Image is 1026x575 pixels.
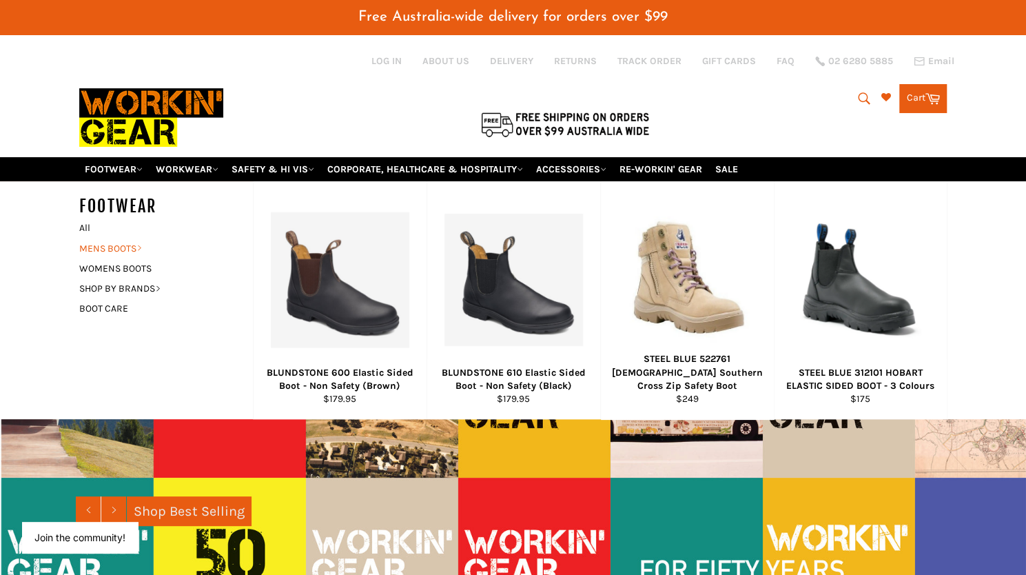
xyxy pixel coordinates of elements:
a: Cart [899,84,947,113]
a: Email [914,56,954,67]
a: 02 6280 5885 [815,57,893,66]
div: $175 [783,392,938,405]
a: RE-WORKIN' GEAR [614,157,708,181]
a: WOMENS BOOTS [72,259,239,279]
img: Flat $9.95 shipping Australia wide [479,110,651,139]
a: STEEL BLUE 522761 Ladies Southern Cross Zip Safety Boot - Workin Gear STEEL BLUE 522761 [DEMOGRAP... [600,181,774,419]
a: BOOT CARE [72,299,239,319]
img: BLUNDSTONE 610 Elastic Sided Boot - Non Safety - Workin Gear [444,214,583,346]
img: Workin Gear leaders in Workwear, Safety Boots, PPE, Uniforms. Australia's No.1 in Workwear [79,79,223,157]
a: SHOP BY BRANDS [72,279,239,299]
a: All [72,218,253,238]
a: TRACK ORDER [617,54,681,68]
a: MENS BOOTS [72,239,239,259]
div: STEEL BLUE 312101 HOBART ELASTIC SIDED BOOT - 3 Colours [783,366,938,393]
div: BLUNDSTONE 610 Elastic Sided Boot - Non Safety (Black) [435,366,591,393]
a: ABOUT US [422,54,469,68]
button: Join the community! [34,532,125,543]
a: CORPORATE, HEALTHCARE & HOSPITALITY [322,157,529,181]
a: FOOTWEAR [79,157,148,181]
a: FAQ [777,54,794,68]
a: RETURNS [554,54,597,68]
div: STEEL BLUE 522761 [DEMOGRAPHIC_DATA] Southern Cross Zip Safety Boot [609,352,765,392]
a: BLUNDSTONE 600 Elastic Sided Boot - Non Safety (Brown) - Workin Gear BLUNDSTONE 600 Elastic Sided... [253,181,427,419]
div: $249 [609,392,765,405]
a: SALE [710,157,743,181]
a: GIFT CARDS [702,54,756,68]
a: WORKWEAR [150,157,224,181]
a: STEEL BLUE 312101 HOBART ELASTIC SIDED BOOT - Workin' Gear STEEL BLUE 312101 HOBART ELASTIC SIDED... [774,181,947,419]
img: STEEL BLUE 522761 Ladies Southern Cross Zip Safety Boot - Workin Gear [618,210,757,349]
div: BLUNDSTONE 600 Elastic Sided Boot - Non Safety (Brown) [262,366,418,393]
span: Email [928,57,954,66]
a: Log in [371,55,402,67]
h5: FOOTWEAR [79,195,253,218]
div: $179.95 [435,392,591,405]
a: Shop Best Selling [127,496,252,526]
a: DELIVERY [490,54,533,68]
span: Free Australia-wide delivery for orders over $99 [358,10,668,24]
img: BLUNDSTONE 600 Elastic Sided Boot - Non Safety (Brown) - Workin Gear [271,212,409,347]
div: $179.95 [262,392,418,405]
img: STEEL BLUE 312101 HOBART ELASTIC SIDED BOOT - Workin' Gear [792,219,930,341]
a: SAFETY & HI VIS [226,157,320,181]
span: 02 6280 5885 [828,57,893,66]
a: BLUNDSTONE 610 Elastic Sided Boot - Non Safety - Workin Gear BLUNDSTONE 610 Elastic Sided Boot - ... [427,181,600,419]
a: ACCESSORIES [531,157,612,181]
